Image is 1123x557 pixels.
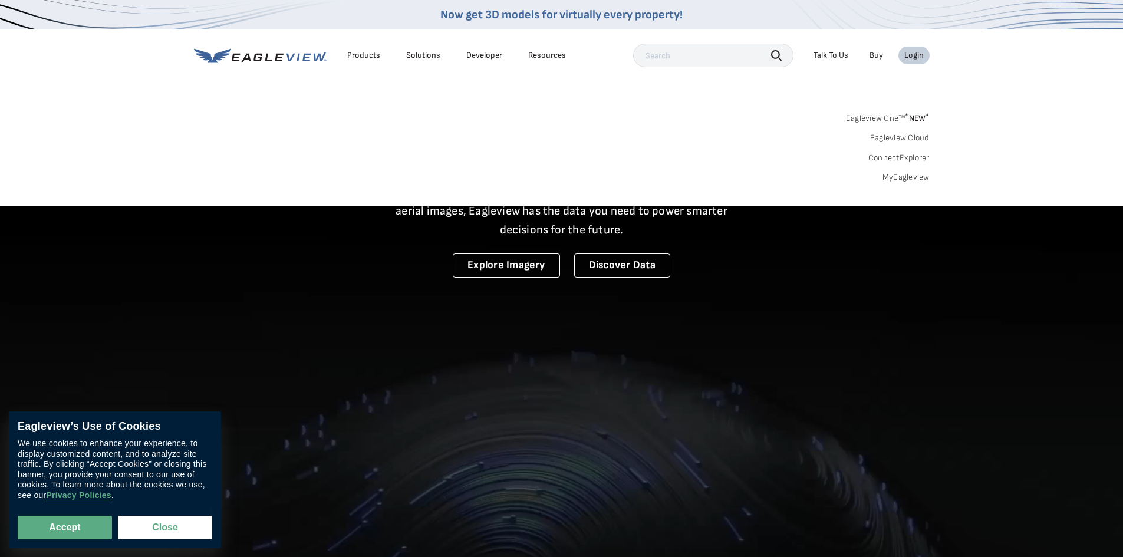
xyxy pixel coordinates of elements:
div: Login [904,50,924,61]
a: Buy [870,50,883,61]
input: Search [633,44,793,67]
div: Resources [528,50,566,61]
span: NEW [905,113,929,123]
a: Now get 3D models for virtually every property! [440,8,683,22]
a: MyEagleview [882,172,930,183]
a: Privacy Policies [46,491,111,501]
a: Discover Data [574,253,670,278]
a: Explore Imagery [453,253,560,278]
div: Solutions [406,50,440,61]
div: Eagleview’s Use of Cookies [18,420,212,433]
div: We use cookies to enhance your experience, to display customized content, and to analyze site tra... [18,439,212,501]
div: Talk To Us [814,50,848,61]
a: ConnectExplorer [868,153,930,163]
a: Eagleview Cloud [870,133,930,143]
a: Developer [466,50,502,61]
a: Eagleview One™*NEW* [846,110,930,123]
div: Products [347,50,380,61]
button: Accept [18,516,112,539]
button: Close [118,516,212,539]
p: A new era starts here. Built on more than 3.5 billion high-resolution aerial images, Eagleview ha... [381,183,742,239]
